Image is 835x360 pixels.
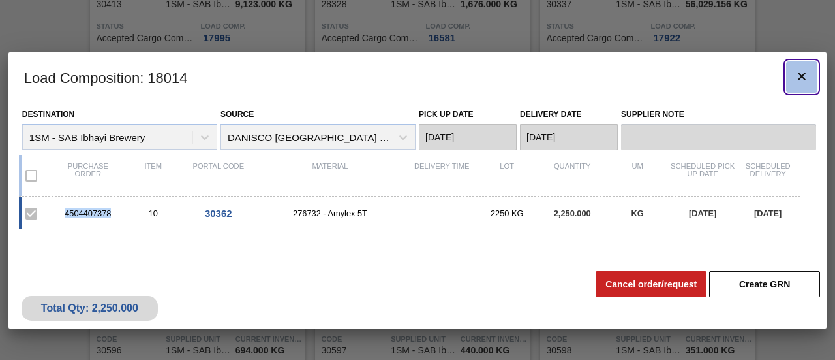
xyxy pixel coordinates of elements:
label: Delivery Date [520,110,581,119]
div: Quantity [539,162,605,189]
div: Scheduled Delivery [735,162,800,189]
input: mm/dd/yyyy [419,124,517,150]
div: Delivery Time [409,162,474,189]
div: UM [605,162,670,189]
span: [DATE] [754,208,782,218]
span: 2,250.000 [554,208,591,218]
span: [DATE] [689,208,716,218]
input: mm/dd/yyyy [520,124,618,150]
div: Go to Order [186,208,251,219]
label: Pick up Date [419,110,474,119]
div: Portal code [186,162,251,189]
button: Create GRN [709,271,820,297]
span: KG [631,208,644,218]
span: 30362 [205,208,232,219]
label: Supplier Note [621,105,816,124]
div: Scheduled Pick up Date [670,162,735,189]
label: Destination [22,110,74,119]
div: 4504407378 [55,208,121,218]
span: 276732 - Amylex 5T [251,208,409,218]
div: Purchase order [55,162,121,189]
div: 10 [121,208,186,218]
div: 2250 KG [474,208,539,218]
div: Total Qty: 2,250.000 [31,303,148,314]
label: Source [220,110,254,119]
div: Lot [474,162,539,189]
div: Material [251,162,409,189]
button: Cancel order/request [596,271,706,297]
h3: Load Composition : 18014 [8,52,827,102]
div: Item [121,162,186,189]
